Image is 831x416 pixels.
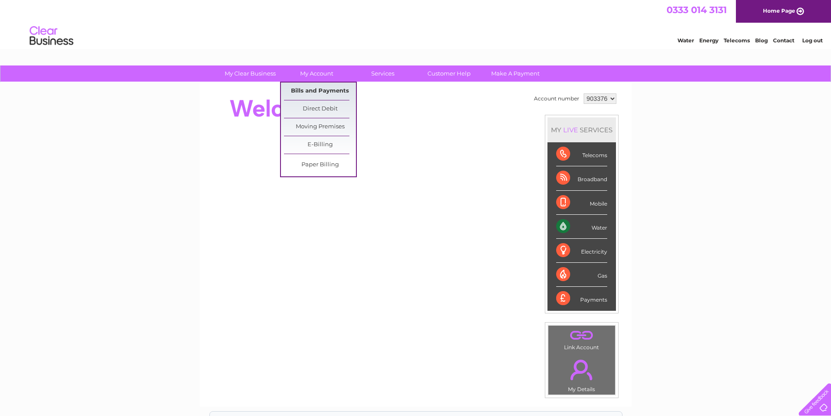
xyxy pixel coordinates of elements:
[773,37,794,44] a: Contact
[677,37,694,44] a: Water
[284,118,356,136] a: Moving Premises
[284,100,356,118] a: Direct Debit
[556,263,607,287] div: Gas
[699,37,718,44] a: Energy
[532,91,581,106] td: Account number
[214,65,286,82] a: My Clear Business
[556,239,607,263] div: Electricity
[556,215,607,239] div: Water
[556,287,607,310] div: Payments
[210,5,622,42] div: Clear Business is a trading name of Verastar Limited (registered in [GEOGRAPHIC_DATA] No. 3667643...
[802,37,823,44] a: Log out
[556,142,607,166] div: Telecoms
[284,136,356,154] a: E-Billing
[547,117,616,142] div: MY SERVICES
[29,23,74,49] img: logo.png
[551,328,613,343] a: .
[280,65,352,82] a: My Account
[347,65,419,82] a: Services
[413,65,485,82] a: Customer Help
[284,156,356,174] a: Paper Billing
[284,83,356,100] a: Bills and Payments
[556,191,607,215] div: Mobile
[755,37,768,44] a: Blog
[724,37,750,44] a: Telecoms
[479,65,551,82] a: Make A Payment
[548,352,616,395] td: My Details
[561,126,580,134] div: LIVE
[556,166,607,190] div: Broadband
[551,354,613,385] a: .
[548,325,616,353] td: Link Account
[667,4,727,15] a: 0333 014 3131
